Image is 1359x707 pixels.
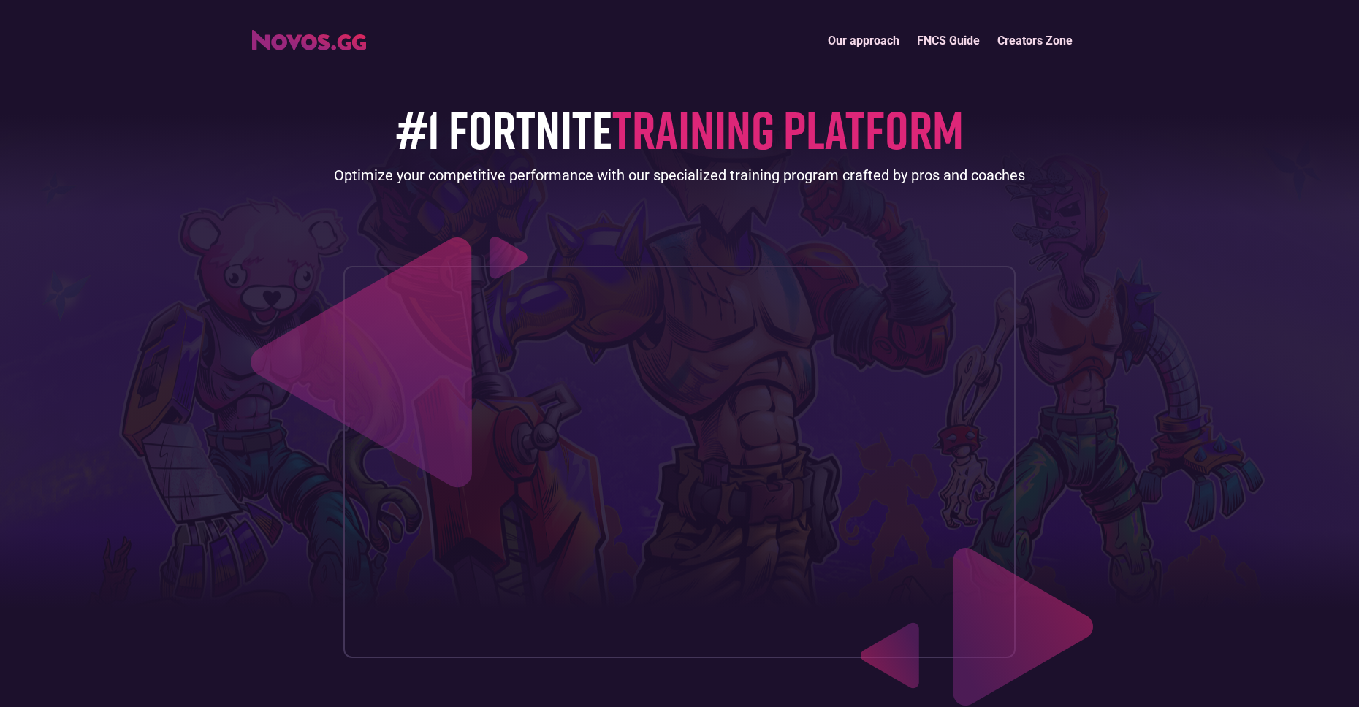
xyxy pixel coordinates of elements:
[989,25,1081,56] a: Creators Zone
[356,278,1003,645] iframe: Increase your placement in 14 days (Novos.gg)
[334,165,1025,186] div: Optimize your competitive performance with our specialized training program crafted by pros and c...
[819,25,908,56] a: Our approach
[908,25,989,56] a: FNCS Guide
[396,100,964,158] h1: #1 FORTNITE
[252,25,366,50] a: home
[612,97,964,161] span: TRAINING PLATFORM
